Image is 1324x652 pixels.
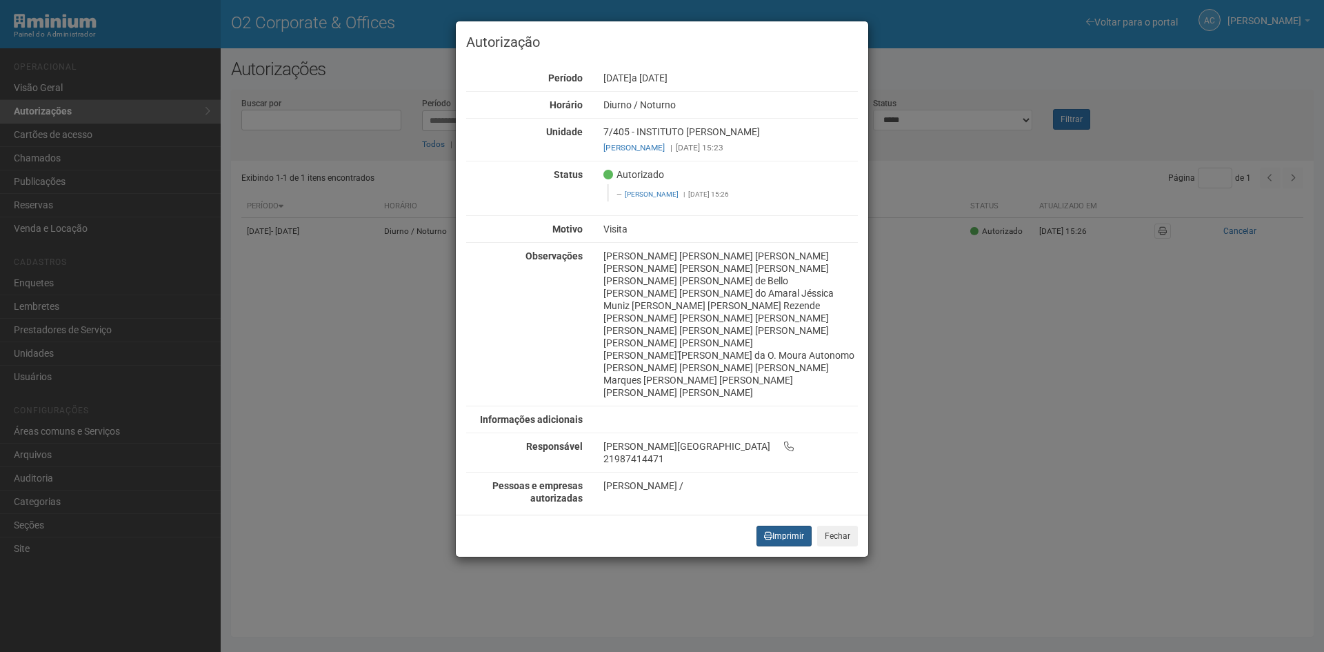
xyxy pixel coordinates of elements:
[593,126,868,154] div: 7/405 - INSTITUTO [PERSON_NAME]
[552,224,583,235] strong: Motivo
[593,440,868,465] div: [PERSON_NAME][GEOGRAPHIC_DATA] 21987414471
[603,141,858,154] div: [DATE] 15:23
[593,99,868,111] div: Diurno / Noturno
[632,72,668,83] span: a [DATE]
[548,72,583,83] strong: Período
[817,526,858,546] button: Fechar
[683,190,685,198] span: |
[492,480,583,504] strong: Pessoas e empresas autorizadas
[526,441,583,452] strong: Responsável
[466,35,858,49] h3: Autorização
[480,414,583,425] strong: Informações adicionais
[603,143,665,152] a: [PERSON_NAME]
[525,250,583,261] strong: Observações
[546,126,583,137] strong: Unidade
[625,190,679,198] a: [PERSON_NAME]
[550,99,583,110] strong: Horário
[756,526,812,546] button: Imprimir
[593,223,868,235] div: Visita
[593,250,868,399] div: [PERSON_NAME] [PERSON_NAME] [PERSON_NAME] [PERSON_NAME] [PERSON_NAME] [PERSON_NAME] [PERSON_NAME]...
[670,143,672,152] span: |
[603,168,664,181] span: Autorizado
[603,480,858,492] div: [PERSON_NAME] /
[593,72,868,84] div: [DATE]
[616,190,850,199] footer: [DATE] 15:26
[554,169,583,180] strong: Status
